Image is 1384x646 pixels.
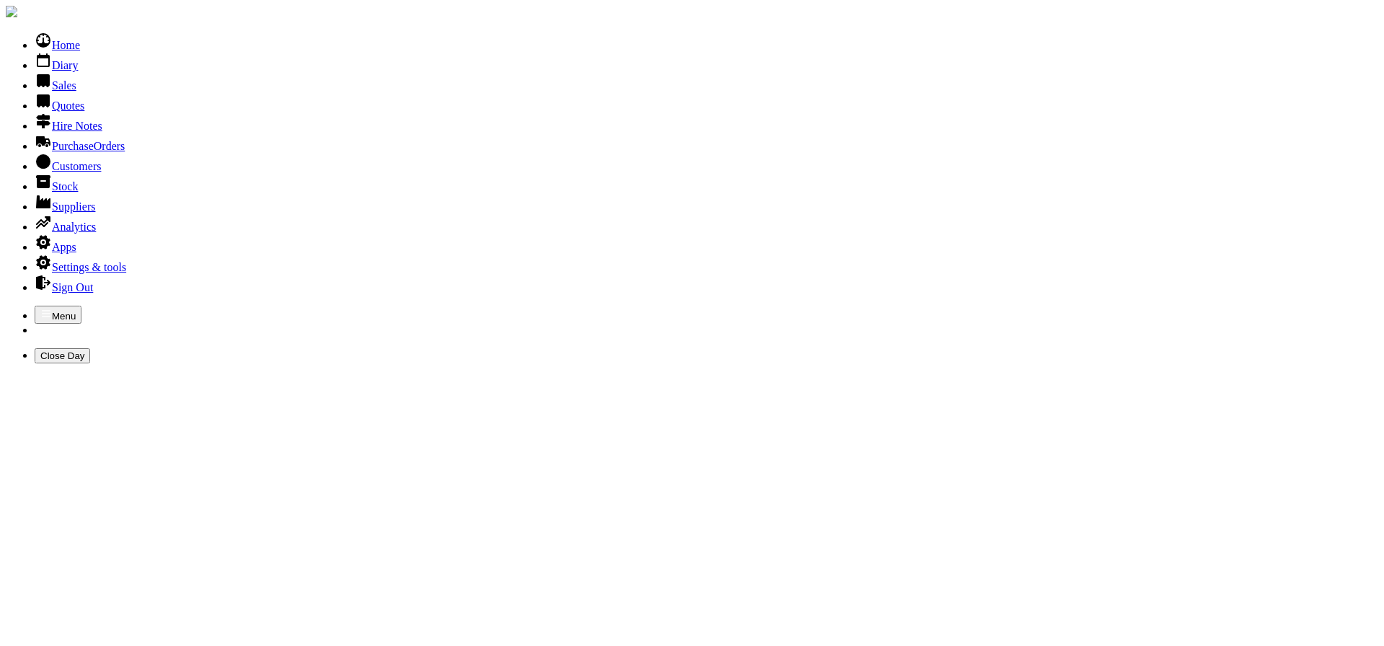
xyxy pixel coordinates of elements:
[35,193,1378,213] li: Suppliers
[35,261,126,273] a: Settings & tools
[35,59,78,71] a: Diary
[35,200,95,213] a: Suppliers
[35,112,1378,133] li: Hire Notes
[35,39,80,51] a: Home
[35,160,101,172] a: Customers
[6,6,17,17] img: companylogo.jpg
[35,173,1378,193] li: Stock
[35,221,96,233] a: Analytics
[35,72,1378,92] li: Sales
[35,99,84,112] a: Quotes
[35,180,78,193] a: Stock
[35,241,76,253] a: Apps
[35,120,102,132] a: Hire Notes
[35,140,125,152] a: PurchaseOrders
[35,306,81,324] button: Menu
[35,281,93,293] a: Sign Out
[35,79,76,92] a: Sales
[35,348,90,363] button: Close Day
